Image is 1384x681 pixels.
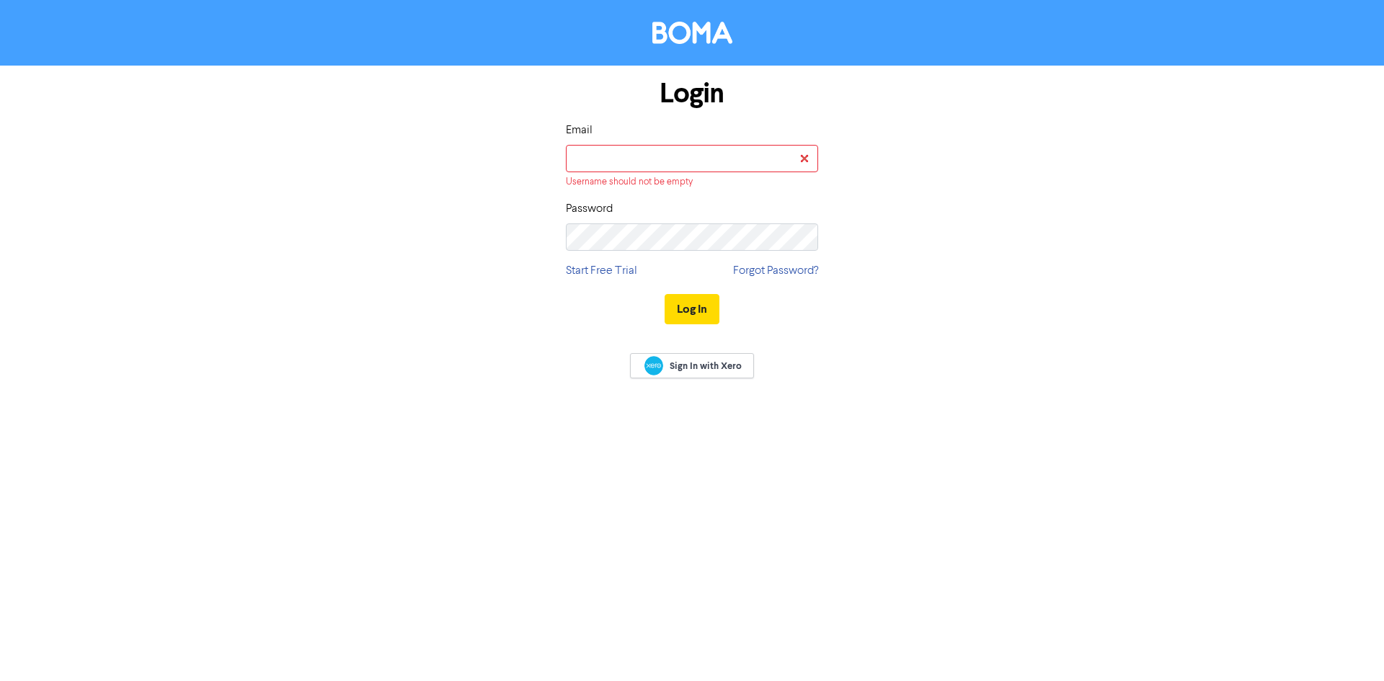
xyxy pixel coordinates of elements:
a: Sign In with Xero [630,353,754,378]
h1: Login [566,77,818,110]
iframe: Chat Widget [1312,612,1384,681]
img: BOMA Logo [652,22,732,44]
label: Email [566,122,593,139]
span: Sign In with Xero [670,360,742,373]
img: Xero logo [644,356,663,375]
